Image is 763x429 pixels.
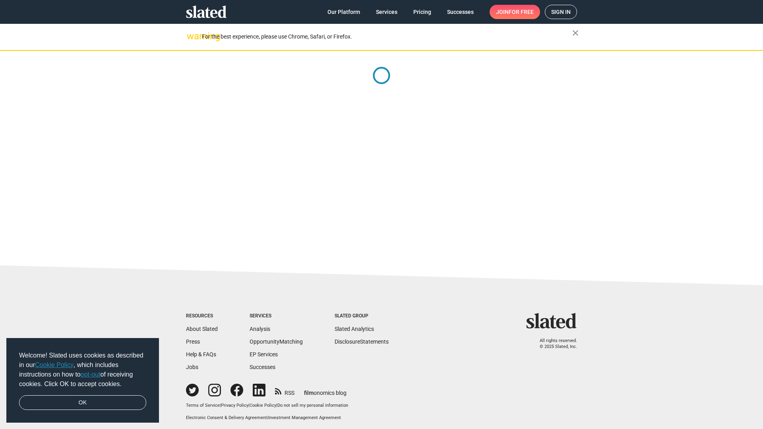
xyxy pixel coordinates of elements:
[304,383,347,397] a: filmonomics blog
[186,338,200,345] a: Press
[275,385,294,397] a: RSS
[186,313,218,319] div: Resources
[327,5,360,19] span: Our Platform
[376,5,397,19] span: Services
[35,361,74,368] a: Cookie Policy
[186,364,198,370] a: Jobs
[335,326,374,332] a: Slated Analytics
[220,403,221,408] span: |
[509,5,534,19] span: for free
[267,415,268,420] span: |
[370,5,404,19] a: Services
[571,28,580,38] mat-icon: close
[250,351,278,357] a: EP Services
[186,403,220,408] a: Terms of Service
[490,5,540,19] a: Joinfor free
[413,5,431,19] span: Pricing
[81,371,101,378] a: opt-out
[551,5,571,19] span: Sign in
[6,338,159,423] div: cookieconsent
[186,415,267,420] a: Electronic Consent & Delivery Agreement
[545,5,577,19] a: Sign in
[276,403,277,408] span: |
[19,351,146,389] span: Welcome! Slated uses cookies as described in our , which includes instructions on how to of recei...
[335,313,389,319] div: Slated Group
[186,351,216,357] a: Help & FAQs
[250,313,303,319] div: Services
[268,415,341,420] a: Investment Management Agreement
[441,5,480,19] a: Successes
[248,403,250,408] span: |
[250,403,276,408] a: Cookie Policy
[19,395,146,410] a: dismiss cookie message
[447,5,474,19] span: Successes
[277,403,348,409] button: Do not sell my personal information
[202,31,572,42] div: For the best experience, please use Chrome, Safari, or Firefox.
[186,326,218,332] a: About Slated
[187,31,196,41] mat-icon: warning
[304,390,314,396] span: film
[335,338,389,345] a: DisclosureStatements
[250,364,275,370] a: Successes
[250,338,303,345] a: OpportunityMatching
[407,5,438,19] a: Pricing
[321,5,366,19] a: Our Platform
[496,5,534,19] span: Join
[250,326,270,332] a: Analysis
[531,338,577,350] p: All rights reserved. © 2025 Slated, Inc.
[221,403,248,408] a: Privacy Policy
